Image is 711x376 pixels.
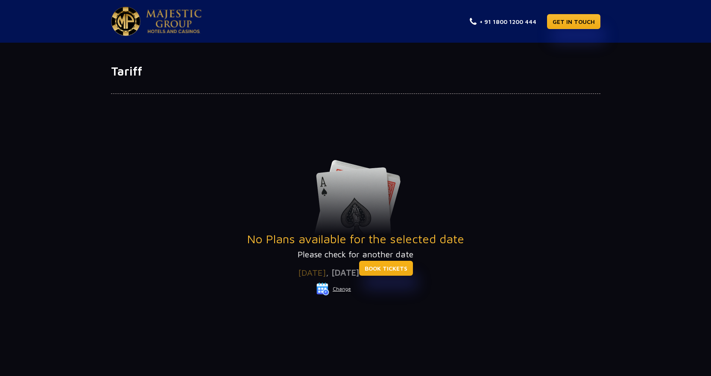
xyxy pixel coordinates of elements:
h3: No Plans available for the selected date [111,232,600,246]
p: Please check for another date [111,248,600,261]
button: Change [316,282,351,296]
h1: Tariff [111,64,600,79]
img: Majestic Pride [146,9,202,33]
img: Majestic Pride [111,7,140,36]
a: GET IN TOUCH [547,14,600,29]
a: BOOK TICKETS [359,261,413,276]
span: , [DATE] [326,268,359,277]
span: [DATE] [298,268,326,277]
a: + 91 1800 1200 444 [470,17,536,26]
